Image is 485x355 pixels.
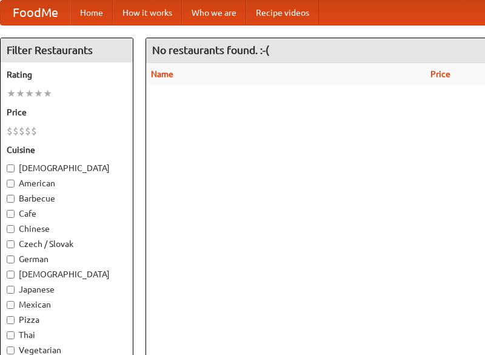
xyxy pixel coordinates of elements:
li: $ [13,124,19,138]
input: American [7,180,15,188]
input: Vegetarian [7,347,15,354]
label: [DEMOGRAPHIC_DATA] [7,162,127,174]
li: ★ [16,87,25,100]
li: $ [31,124,37,138]
label: Mexican [7,299,127,311]
input: Mexican [7,301,15,309]
label: Barbecue [7,192,127,205]
input: Japanese [7,286,15,294]
input: [DEMOGRAPHIC_DATA] [7,271,15,279]
input: Cafe [7,210,15,218]
li: $ [25,124,31,138]
li: ★ [25,87,34,100]
h5: Price [7,106,127,118]
input: Pizza [7,316,15,324]
label: Chinese [7,223,127,235]
a: FoodMe [1,1,70,25]
input: Czech / Slovak [7,240,15,248]
h5: Cuisine [7,144,127,156]
li: ★ [43,87,52,100]
input: Chinese [7,225,15,233]
input: German [7,255,15,263]
label: Japanese [7,283,127,296]
input: Barbecue [7,195,15,203]
a: How it works [113,1,182,25]
li: ★ [7,87,16,100]
a: Recipe videos [246,1,319,25]
h4: Filter Restaurants [1,38,133,63]
a: Home [70,1,113,25]
label: American [7,177,127,189]
a: Who we are [182,1,246,25]
label: [DEMOGRAPHIC_DATA] [7,268,127,280]
ng-pluralize: No restaurants found. :-( [152,44,269,56]
label: Pizza [7,314,127,326]
a: Price [430,69,450,79]
label: German [7,253,127,265]
input: Thai [7,331,15,339]
input: [DEMOGRAPHIC_DATA] [7,164,15,172]
label: Czech / Slovak [7,238,127,250]
label: Cafe [7,208,127,220]
li: $ [7,124,13,138]
a: Name [151,69,173,79]
label: Thai [7,329,127,341]
li: ★ [34,87,43,100]
li: $ [19,124,25,138]
h5: Rating [7,69,127,81]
